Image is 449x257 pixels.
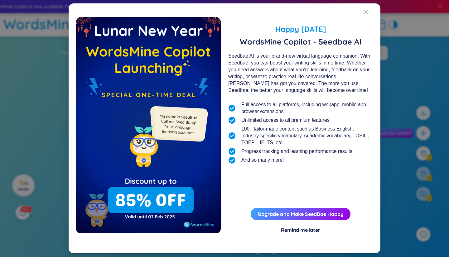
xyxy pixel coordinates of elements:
[241,101,373,115] span: Full access to all platforms, including webapp, mobile app, browser extensions
[258,211,343,217] a: Upgrade and Make SeedBae Happy
[364,3,380,20] button: Close
[251,208,350,221] button: Upgrade and Make SeedBae Happy
[241,126,373,146] span: 100+ tailor-made content such as Business English, Industry-specific vocabulary, Academic vocabul...
[228,37,373,46] span: WordsMine Copilot - Seedbae AI
[241,157,284,164] span: And so many more!
[241,117,330,124] span: Unlimited access to all premium features
[228,53,373,94] div: Seedbae AI is your brand-new virtual language companion. With Seedbae, you can boost your writing...
[228,23,373,35] span: Happy [DATE]
[76,17,221,233] img: wmFlashDealEmpty.967f2bab.png
[147,94,209,156] img: minionSeedbaeMessage.35ffe99e.png
[281,227,320,234] div: Remind me later
[241,148,352,155] span: Progress tracking and learning performance results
